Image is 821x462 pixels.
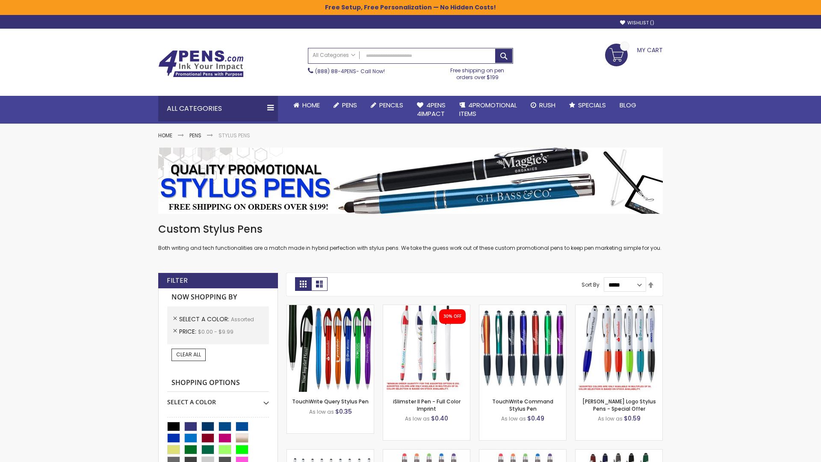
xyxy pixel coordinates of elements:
[443,314,461,320] div: 30% OFF
[578,101,606,110] span: Specials
[576,305,662,392] img: Kimberly Logo Stylus Pens-Assorted
[442,64,514,81] div: Free shipping on pen orders over $199
[459,101,517,118] span: 4PROMOTIONAL ITEMS
[417,101,446,118] span: 4Pens 4impact
[158,96,278,121] div: All Categories
[383,305,470,392] img: iSlimster II - Full Color-Assorted
[524,96,562,115] a: Rush
[527,414,544,423] span: $0.49
[158,148,663,214] img: Stylus Pens
[562,96,613,115] a: Specials
[198,328,233,335] span: $0.00 - $9.99
[479,305,566,392] img: TouchWrite Command Stylus Pen-Assorted
[287,305,374,392] img: TouchWrite Query Stylus Pen-Assorted
[582,281,600,288] label: Sort By
[327,96,364,115] a: Pens
[167,288,269,306] strong: Now Shopping by
[335,407,352,416] span: $0.35
[492,398,553,412] a: TouchWrite Command Stylus Pen
[582,398,656,412] a: [PERSON_NAME] Logo Stylus Pens - Special Offer
[313,52,355,59] span: All Categories
[231,316,254,323] span: Assorted
[383,305,470,312] a: iSlimster II - Full Color-Assorted
[576,449,662,456] a: Custom Soft Touch® Metal Pens with Stylus-Assorted
[620,20,654,26] a: Wishlist
[598,415,623,422] span: As low as
[176,351,201,358] span: Clear All
[287,305,374,312] a: TouchWrite Query Stylus Pen-Assorted
[342,101,357,110] span: Pens
[479,305,566,312] a: TouchWrite Command Stylus Pen-Assorted
[431,414,448,423] span: $0.40
[364,96,410,115] a: Pencils
[308,48,360,62] a: All Categories
[219,132,250,139] strong: Stylus Pens
[295,277,311,291] strong: Grid
[189,132,201,139] a: Pens
[315,68,356,75] a: (888) 88-4PENS
[383,449,470,456] a: Islander Softy Gel Pen with Stylus-Assorted
[302,101,320,110] span: Home
[410,96,452,124] a: 4Pens4impact
[292,398,369,405] a: TouchWrite Query Stylus Pen
[501,415,526,422] span: As low as
[620,101,636,110] span: Blog
[287,449,374,456] a: Stiletto Advertising Stylus Pens-Assorted
[624,414,641,423] span: $0.59
[613,96,643,115] a: Blog
[479,449,566,456] a: Islander Softy Gel with Stylus - ColorJet Imprint-Assorted
[393,398,461,412] a: iSlimster II Pen - Full Color Imprint
[315,68,385,75] span: - Call Now!
[158,50,244,77] img: 4Pens Custom Pens and Promotional Products
[167,276,188,285] strong: Filter
[452,96,524,124] a: 4PROMOTIONALITEMS
[179,327,198,336] span: Price
[179,315,231,323] span: Select A Color
[309,408,334,415] span: As low as
[576,305,662,312] a: Kimberly Logo Stylus Pens-Assorted
[158,222,663,236] h1: Custom Stylus Pens
[158,132,172,139] a: Home
[405,415,430,422] span: As low as
[167,392,269,406] div: Select A Color
[167,374,269,392] strong: Shopping Options
[539,101,555,110] span: Rush
[158,222,663,252] div: Both writing and tech functionalities are a match made in hybrid perfection with stylus pens. We ...
[286,96,327,115] a: Home
[171,349,206,361] a: Clear All
[379,101,403,110] span: Pencils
